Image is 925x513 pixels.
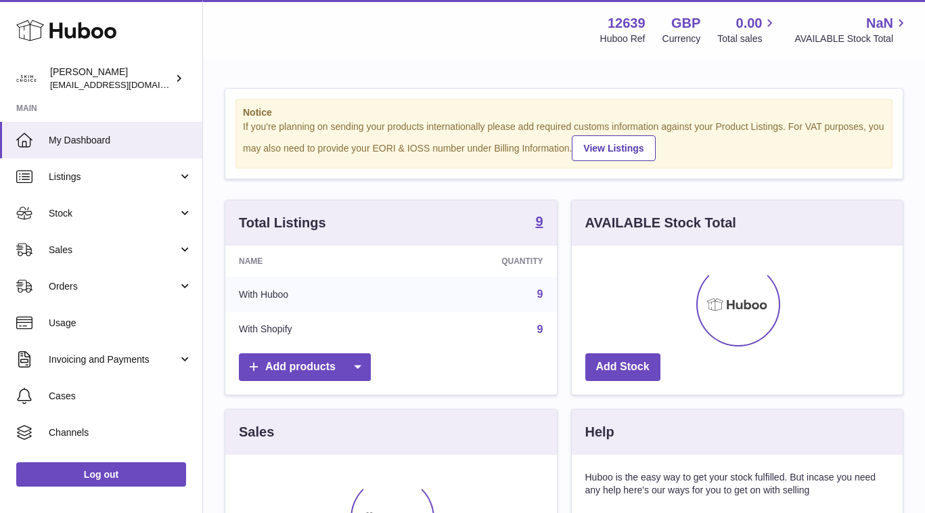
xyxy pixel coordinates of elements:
div: [PERSON_NAME] [50,66,172,91]
span: NaN [866,14,893,32]
a: Add Stock [585,353,660,381]
span: My Dashboard [49,134,192,147]
a: 0.00 Total sales [717,14,777,45]
p: Huboo is the easy way to get your stock fulfilled. But incase you need any help here's our ways f... [585,471,890,497]
h3: Sales [239,423,274,441]
strong: GBP [671,14,700,32]
span: Channels [49,426,192,439]
h3: Total Listings [239,214,326,232]
a: NaN AVAILABLE Stock Total [794,14,909,45]
a: 9 [537,288,543,300]
span: Invoicing and Payments [49,353,178,366]
span: Total sales [717,32,777,45]
span: Listings [49,171,178,183]
strong: 12639 [608,14,646,32]
a: 9 [535,215,543,231]
a: 9 [537,324,543,335]
a: Log out [16,462,186,487]
span: [EMAIL_ADDRESS][DOMAIN_NAME] [50,79,199,90]
strong: Notice [243,106,885,119]
span: Sales [49,244,178,256]
img: admin@skinchoice.com [16,68,37,89]
span: Usage [49,317,192,330]
a: View Listings [572,135,655,161]
td: With Huboo [225,277,404,312]
th: Quantity [404,246,557,277]
h3: Help [585,423,614,441]
th: Name [225,246,404,277]
div: If you're planning on sending your products internationally please add required customs informati... [243,120,885,161]
span: Orders [49,280,178,293]
a: Add products [239,353,371,381]
span: AVAILABLE Stock Total [794,32,909,45]
span: Cases [49,390,192,403]
div: Currency [662,32,701,45]
td: With Shopify [225,312,404,347]
strong: 9 [535,215,543,228]
span: Stock [49,207,178,220]
div: Huboo Ref [600,32,646,45]
h3: AVAILABLE Stock Total [585,214,736,232]
span: 0.00 [736,14,763,32]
